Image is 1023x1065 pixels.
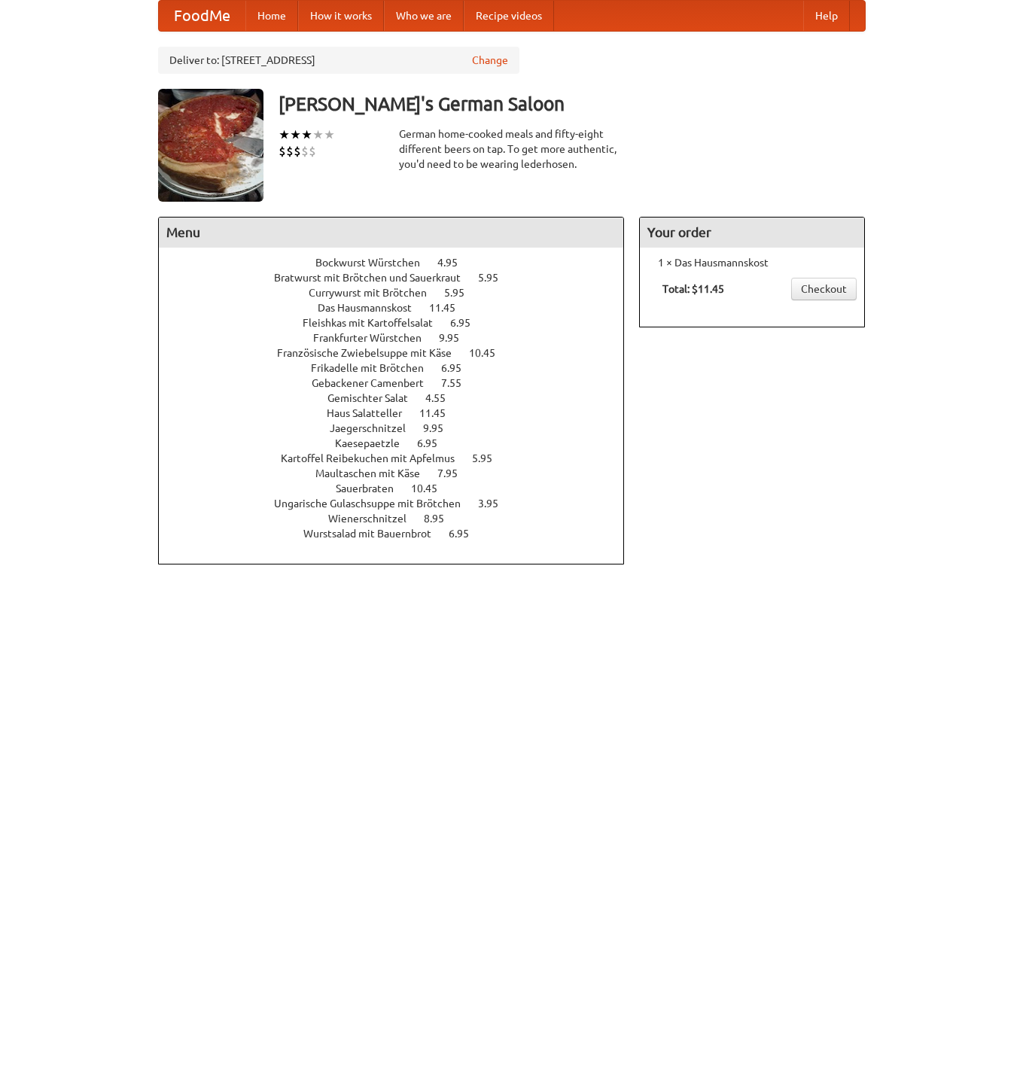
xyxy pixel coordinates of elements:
li: $ [279,143,286,160]
span: Gemischter Salat [327,392,423,404]
span: Kartoffel Reibekuchen mit Apfelmus [281,452,470,464]
a: Ungarische Gulaschsuppe mit Brötchen 3.95 [274,498,526,510]
a: Wurstsalad mit Bauernbrot 6.95 [303,528,497,540]
b: Total: $11.45 [662,283,724,295]
a: Kaesepaetzle 6.95 [335,437,465,449]
li: 1 × Das Hausmannskost [647,255,857,270]
li: $ [309,143,316,160]
li: $ [301,143,309,160]
span: 5.95 [444,287,480,299]
span: Wienerschnitzel [328,513,422,525]
span: 11.45 [419,407,461,419]
a: Home [245,1,298,31]
span: 9.95 [439,332,474,344]
a: Frankfurter Würstchen 9.95 [313,332,487,344]
li: ★ [312,126,324,143]
div: German home-cooked meals and fifty-eight different beers on tap. To get more authentic, you'd nee... [399,126,625,172]
a: Französische Zwiebelsuppe mit Käse 10.45 [277,347,523,359]
span: 8.95 [424,513,459,525]
span: Fleishkas mit Kartoffelsalat [303,317,448,329]
span: Ungarische Gulaschsuppe mit Brötchen [274,498,476,510]
a: Checkout [791,278,857,300]
div: Deliver to: [STREET_ADDRESS] [158,47,519,74]
a: Gebackener Camenbert 7.55 [312,377,489,389]
span: 9.95 [423,422,458,434]
a: Gemischter Salat 4.55 [327,392,473,404]
a: Bratwurst mit Brötchen und Sauerkraut 5.95 [274,272,526,284]
span: 6.95 [449,528,484,540]
a: Who we are [384,1,464,31]
span: Bockwurst Würstchen [315,257,435,269]
li: $ [294,143,301,160]
span: 6.95 [441,362,476,374]
span: Kaesepaetzle [335,437,415,449]
span: Frikadelle mit Brötchen [311,362,439,374]
span: 6.95 [450,317,486,329]
span: Das Hausmannskost [318,302,427,314]
span: Frankfurter Würstchen [313,332,437,344]
a: Frikadelle mit Brötchen 6.95 [311,362,489,374]
li: ★ [290,126,301,143]
a: Help [803,1,850,31]
a: Kartoffel Reibekuchen mit Apfelmus 5.95 [281,452,520,464]
span: Sauerbraten [336,482,409,494]
a: Haus Salatteller 11.45 [327,407,473,419]
span: Gebackener Camenbert [312,377,439,389]
span: 7.55 [441,377,476,389]
span: 11.45 [429,302,470,314]
span: 5.95 [478,272,513,284]
a: Currywurst mit Brötchen 5.95 [309,287,492,299]
span: Französische Zwiebelsuppe mit Käse [277,347,467,359]
li: ★ [301,126,312,143]
span: 10.45 [469,347,510,359]
a: Maultaschen mit Käse 7.95 [315,467,486,479]
h4: Menu [159,218,624,248]
a: Bockwurst Würstchen 4.95 [315,257,486,269]
a: Change [472,53,508,68]
span: Currywurst mit Brötchen [309,287,442,299]
span: 10.45 [411,482,452,494]
span: 4.95 [437,257,473,269]
span: 3.95 [478,498,513,510]
a: Sauerbraten 10.45 [336,482,465,494]
span: 6.95 [417,437,452,449]
a: How it works [298,1,384,31]
a: Jaegerschnitzel 9.95 [330,422,471,434]
span: Maultaschen mit Käse [315,467,435,479]
a: Das Hausmannskost 11.45 [318,302,483,314]
h3: [PERSON_NAME]'s German Saloon [279,89,866,119]
span: Jaegerschnitzel [330,422,421,434]
li: ★ [324,126,335,143]
a: Fleishkas mit Kartoffelsalat 6.95 [303,317,498,329]
li: $ [286,143,294,160]
img: angular.jpg [158,89,263,202]
span: 7.95 [437,467,473,479]
span: Haus Salatteller [327,407,417,419]
span: 5.95 [472,452,507,464]
a: Wienerschnitzel 8.95 [328,513,472,525]
li: ★ [279,126,290,143]
a: Recipe videos [464,1,554,31]
h4: Your order [640,218,864,248]
a: FoodMe [159,1,245,31]
span: Wurstsalad mit Bauernbrot [303,528,446,540]
span: 4.55 [425,392,461,404]
span: Bratwurst mit Brötchen und Sauerkraut [274,272,476,284]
